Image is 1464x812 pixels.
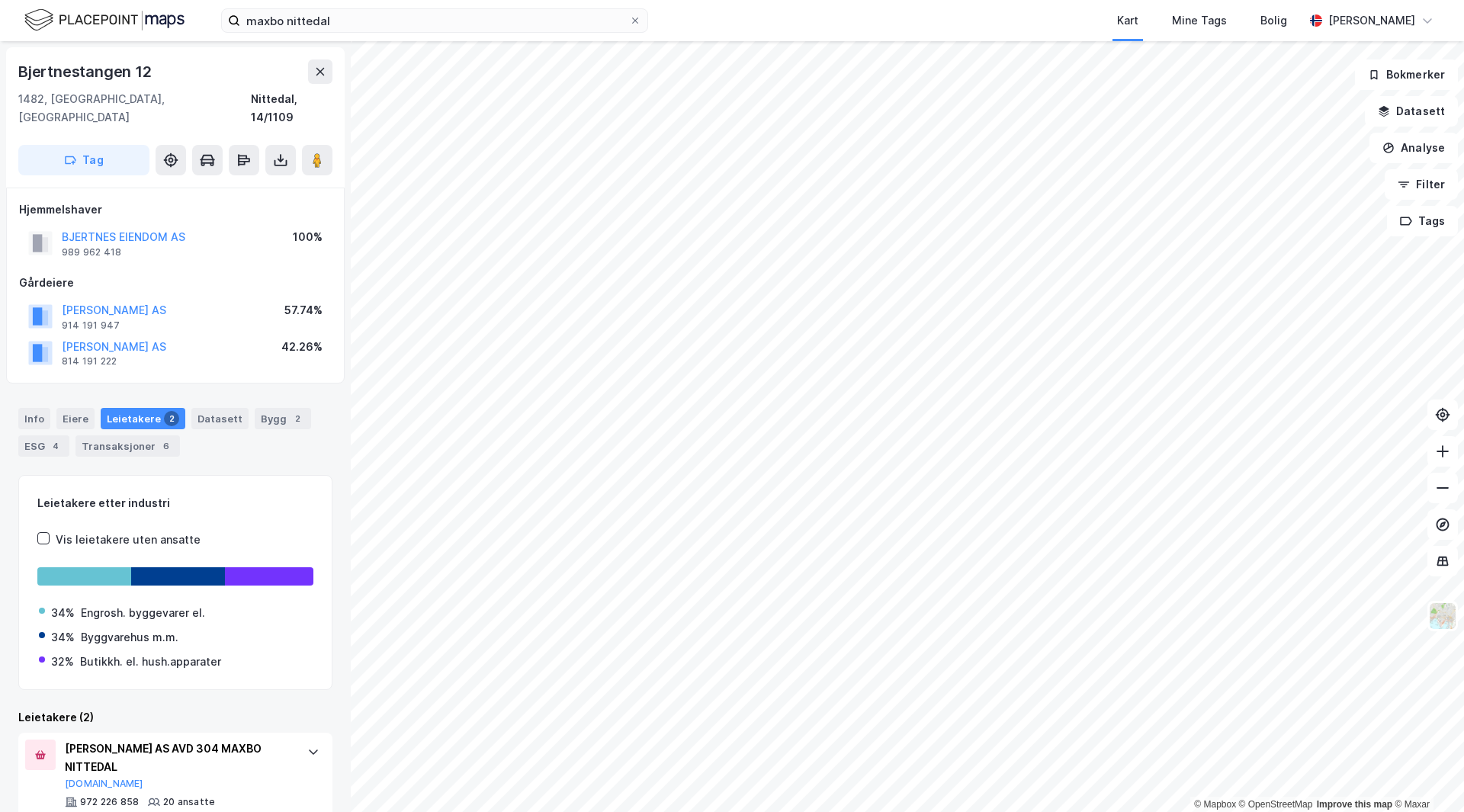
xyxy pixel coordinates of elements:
[18,59,155,84] div: Bjertnestangen 12
[81,628,178,647] div: Byggvarehus m.m.
[293,228,323,246] div: 100%
[1387,206,1458,236] button: Tags
[56,408,95,429] div: Eiere
[159,438,174,454] div: 6
[62,246,121,258] div: 989 962 418
[163,796,215,808] div: 20 ansatte
[1388,739,1464,812] div: Kontrollprogram for chat
[1117,11,1138,30] div: Kart
[37,494,313,512] div: Leietakere etter industri
[1369,133,1458,163] button: Analyse
[75,435,180,457] div: Transaksjoner
[51,628,75,647] div: 34%
[19,201,332,219] div: Hjemmelshaver
[251,90,332,127] div: Nittedal, 14/1109
[62,319,120,332] div: 914 191 947
[164,411,179,426] div: 2
[48,438,63,454] div: 4
[1428,602,1457,631] img: Z
[65,740,292,776] div: [PERSON_NAME] AS AVD 304 MAXBO NITTEDAL
[24,7,185,34] img: logo.f888ab2527a4732fd821a326f86c7f29.svg
[80,653,221,671] div: Butikkh. el. hush.apparater
[51,653,74,671] div: 32%
[18,708,332,727] div: Leietakere (2)
[65,778,143,790] button: [DOMAIN_NAME]
[191,408,249,429] div: Datasett
[81,604,205,622] div: Engrosh. byggevarer el.
[284,301,323,319] div: 57.74%
[62,355,117,367] div: 814 191 222
[18,90,251,127] div: 1482, [GEOGRAPHIC_DATA], [GEOGRAPHIC_DATA]
[290,411,305,426] div: 2
[18,435,69,457] div: ESG
[1388,739,1464,812] iframe: Chat Widget
[240,9,629,32] input: Søk på adresse, matrikkel, gårdeiere, leietakere eller personer
[1172,11,1227,30] div: Mine Tags
[56,531,201,549] div: Vis leietakere uten ansatte
[18,145,149,175] button: Tag
[1194,799,1236,810] a: Mapbox
[1328,11,1415,30] div: [PERSON_NAME]
[1365,96,1458,127] button: Datasett
[1355,59,1458,90] button: Bokmerker
[19,274,332,292] div: Gårdeiere
[1385,169,1458,200] button: Filter
[255,408,311,429] div: Bygg
[281,338,323,356] div: 42.26%
[18,408,50,429] div: Info
[51,604,75,622] div: 34%
[1260,11,1287,30] div: Bolig
[1317,799,1392,810] a: Improve this map
[80,796,139,808] div: 972 226 858
[1239,799,1313,810] a: OpenStreetMap
[101,408,185,429] div: Leietakere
